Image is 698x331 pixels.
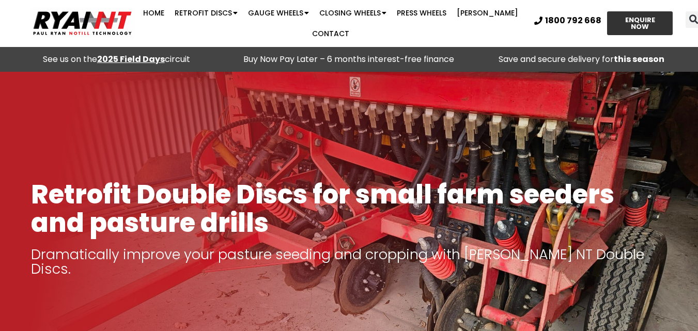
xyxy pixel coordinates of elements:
[307,23,354,44] a: Contact
[392,3,452,23] a: Press Wheels
[614,53,664,65] strong: this season
[238,52,460,67] p: Buy Now Pay Later – 6 months interest-free finance
[243,3,314,23] a: Gauge Wheels
[607,11,673,35] a: ENQUIRE NOW
[31,247,667,276] p: Dramatically improve your pasture seeding and cropping with [PERSON_NAME] NT Double Discs.
[135,3,526,44] nav: Menu
[31,7,134,39] img: Ryan NT logo
[534,17,601,25] a: 1800 792 668
[545,17,601,25] span: 1800 792 668
[314,3,392,23] a: Closing Wheels
[616,17,664,30] span: ENQUIRE NOW
[31,180,667,237] h1: Retrofit Double Discs for small farm seeders and pasture drills
[471,52,693,67] p: Save and secure delivery for
[97,53,165,65] a: 2025 Field Days
[5,52,227,67] div: See us on the circuit
[138,3,169,23] a: Home
[452,3,523,23] a: [PERSON_NAME]
[169,3,243,23] a: Retrofit Discs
